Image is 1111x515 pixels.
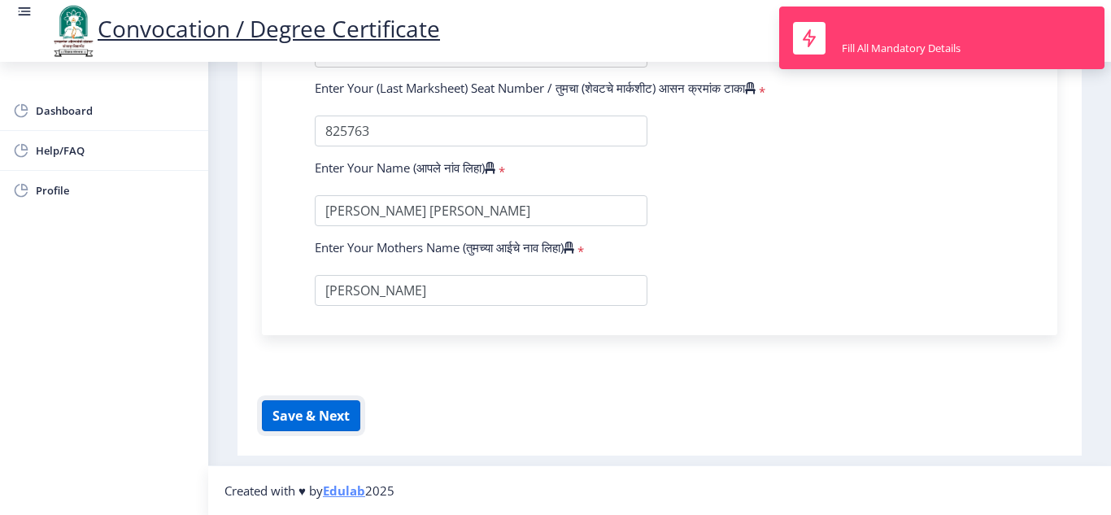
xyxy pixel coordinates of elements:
input: Enter Your Name [315,195,647,226]
button: Save & Next [262,400,360,431]
span: Created with ♥ by 2025 [224,482,394,499]
span: Profile [36,181,195,200]
span: Help/FAQ [36,141,195,160]
a: Convocation / Degree Certificate [49,13,440,44]
label: Enter Your Name (आपले नांव लिहा) [315,159,495,176]
span: Dashboard [36,101,195,120]
input: Enter Your Mothers Name [315,275,647,306]
img: logo [49,3,98,59]
label: Enter Your Mothers Name (तुमच्या आईचे नाव लिहा) [315,239,574,255]
a: Edulab [323,482,365,499]
input: Enter Your Seat Number [315,116,647,146]
div: Fill All Mandatory Details [842,41,961,55]
label: Enter Your (Last Marksheet) Seat Number / तुमचा (शेवटचे मार्कशीट) आसन क्रमांक टाका [315,80,756,96]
